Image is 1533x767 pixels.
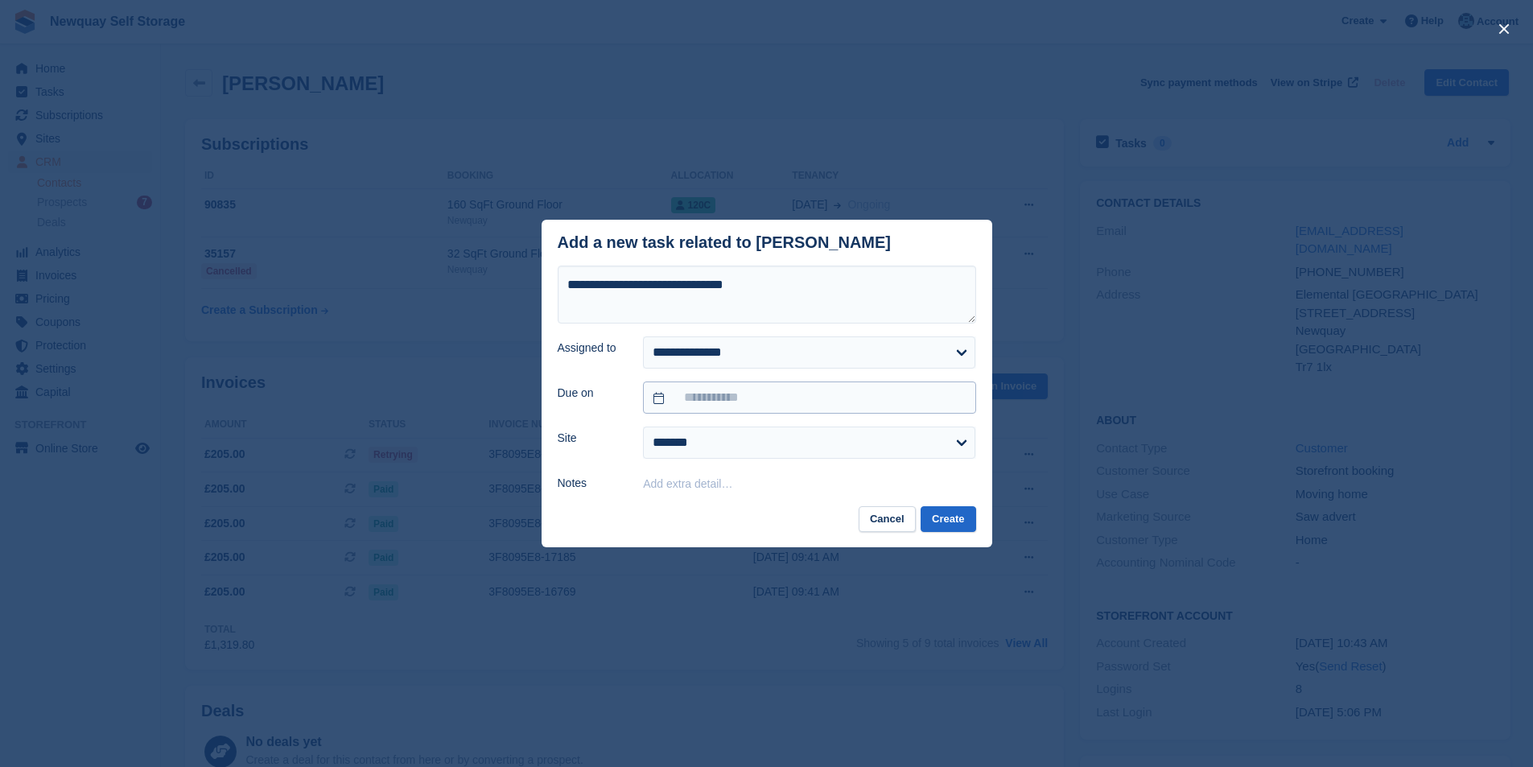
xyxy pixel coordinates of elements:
[558,340,624,357] label: Assigned to
[558,430,624,447] label: Site
[558,233,892,252] div: Add a new task related to [PERSON_NAME]
[859,506,916,533] button: Cancel
[1491,16,1517,42] button: close
[643,477,732,490] button: Add extra detail…
[558,385,624,402] label: Due on
[921,506,975,533] button: Create
[558,475,624,492] label: Notes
